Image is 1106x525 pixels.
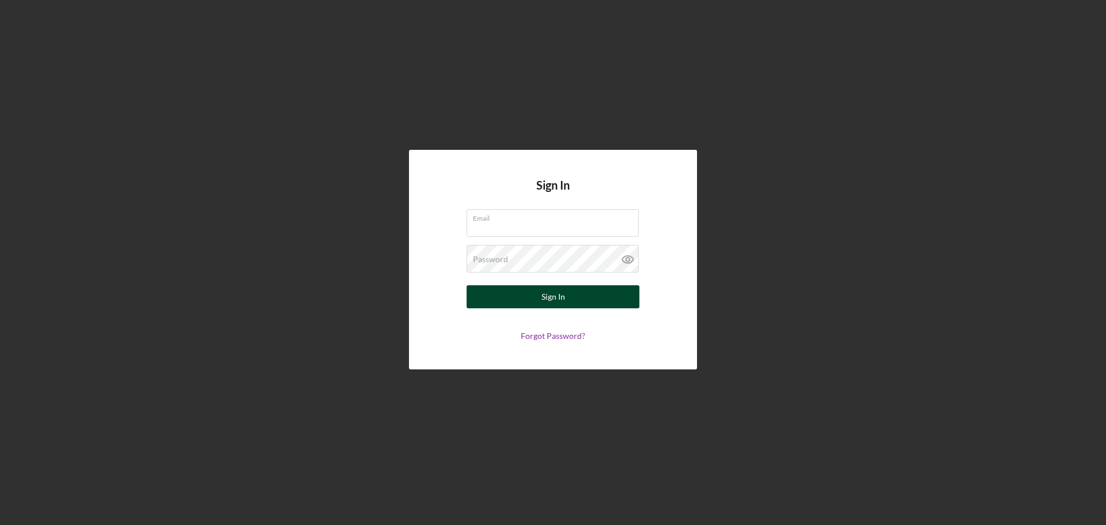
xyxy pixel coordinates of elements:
[473,210,639,222] label: Email
[521,331,585,341] a: Forgot Password?
[467,285,639,308] button: Sign In
[536,179,570,209] h4: Sign In
[541,285,565,308] div: Sign In
[473,255,508,264] label: Password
